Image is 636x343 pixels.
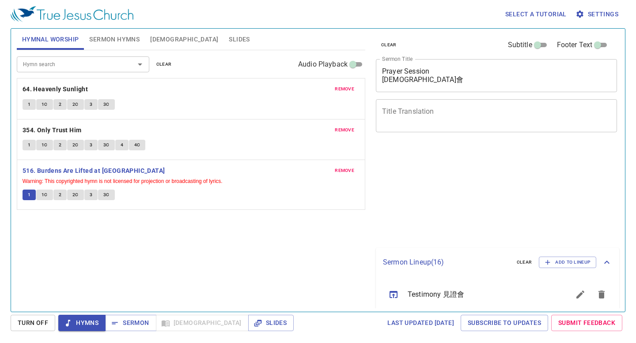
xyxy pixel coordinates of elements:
a: Subscribe to Updates [461,315,548,331]
small: Warning: This copyrighted hymn is not licensed for projection or broadcasting of lyrics. [23,178,223,184]
button: 3 [84,140,98,150]
button: 1C [36,99,53,110]
button: Slides [248,315,294,331]
button: Sermon [105,315,156,331]
button: 3 [84,190,98,200]
button: 2 [53,140,67,150]
button: clear [376,40,402,50]
span: clear [517,258,532,266]
span: 1 [28,101,30,108]
span: 3C [103,191,110,199]
span: clear [381,41,397,49]
span: Hymns [65,317,98,328]
button: Select a tutorial [502,6,570,22]
button: 3C [98,99,115,110]
button: Hymns [58,315,106,331]
button: 354. Only Trust Him [23,125,83,136]
textarea: Prayer Session [DEMOGRAPHIC_DATA]會 [382,67,611,84]
span: 3 [90,191,92,199]
span: remove [335,85,354,93]
b: 64. Heavenly Sunlight [23,84,88,95]
button: 2 [53,99,67,110]
button: 3C [98,190,115,200]
button: 4 [115,140,129,150]
span: 1 [28,141,30,149]
button: 2C [67,190,84,200]
span: 1C [42,101,48,108]
a: Submit Feedback [551,315,622,331]
button: 3C [98,140,115,150]
span: Select a tutorial [505,9,567,20]
span: 2C [72,191,79,199]
span: 2 [59,101,61,108]
span: Sermon [112,317,149,328]
button: 1C [36,140,53,150]
span: Hymnal Worship [22,34,79,45]
a: Last updated [DATE] [384,315,458,331]
button: 2C [67,140,84,150]
button: Settings [574,6,622,22]
button: 516. Burdens Are Lifted at [GEOGRAPHIC_DATA] [23,165,167,176]
span: Add to Lineup [545,258,591,266]
button: Open [134,58,146,71]
span: Slides [229,34,250,45]
button: 1 [23,190,36,200]
span: Slides [255,317,287,328]
button: remove [329,125,360,135]
span: Submit Feedback [558,317,615,328]
button: 4C [129,140,146,150]
button: remove [329,165,360,176]
button: Add to Lineup [539,257,596,268]
span: Audio Playback [298,59,348,70]
span: 3C [103,141,110,149]
span: 3 [90,101,92,108]
span: 4C [134,141,140,149]
span: 2C [72,141,79,149]
span: clear [156,60,172,68]
button: 2C [67,99,84,110]
span: Testimony 見證會 [408,289,549,300]
span: 2 [59,191,61,199]
button: 1 [23,99,36,110]
button: Turn Off [11,315,55,331]
span: 4 [121,141,123,149]
span: 1 [28,191,30,199]
span: Last updated [DATE] [387,317,454,328]
span: 2 [59,141,61,149]
button: 1C [36,190,53,200]
span: Turn Off [18,317,48,328]
span: 1C [42,191,48,199]
button: 1 [23,140,36,150]
button: 3 [84,99,98,110]
p: Sermon Lineup ( 16 ) [383,257,510,268]
button: clear [151,59,177,70]
span: remove [335,126,354,134]
span: 3C [103,101,110,108]
span: Sermon Hymns [89,34,140,45]
span: Subscribe to Updates [468,317,541,328]
span: Subtitle [508,40,532,50]
b: 354. Only Trust Him [23,125,82,136]
button: 64. Heavenly Sunlight [23,84,90,95]
span: 2C [72,101,79,108]
button: remove [329,84,360,94]
span: [DEMOGRAPHIC_DATA] [150,34,218,45]
span: Footer Text [557,40,593,50]
button: 2 [53,190,67,200]
b: 516. Burdens Are Lifted at [GEOGRAPHIC_DATA] [23,165,165,176]
span: 1C [42,141,48,149]
img: True Jesus Church [11,6,133,22]
button: clear [511,257,538,268]
span: remove [335,167,354,175]
div: Sermon Lineup(16)clearAdd to Lineup [376,248,619,277]
span: Settings [577,9,618,20]
span: 3 [90,141,92,149]
iframe: from-child [372,142,570,244]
